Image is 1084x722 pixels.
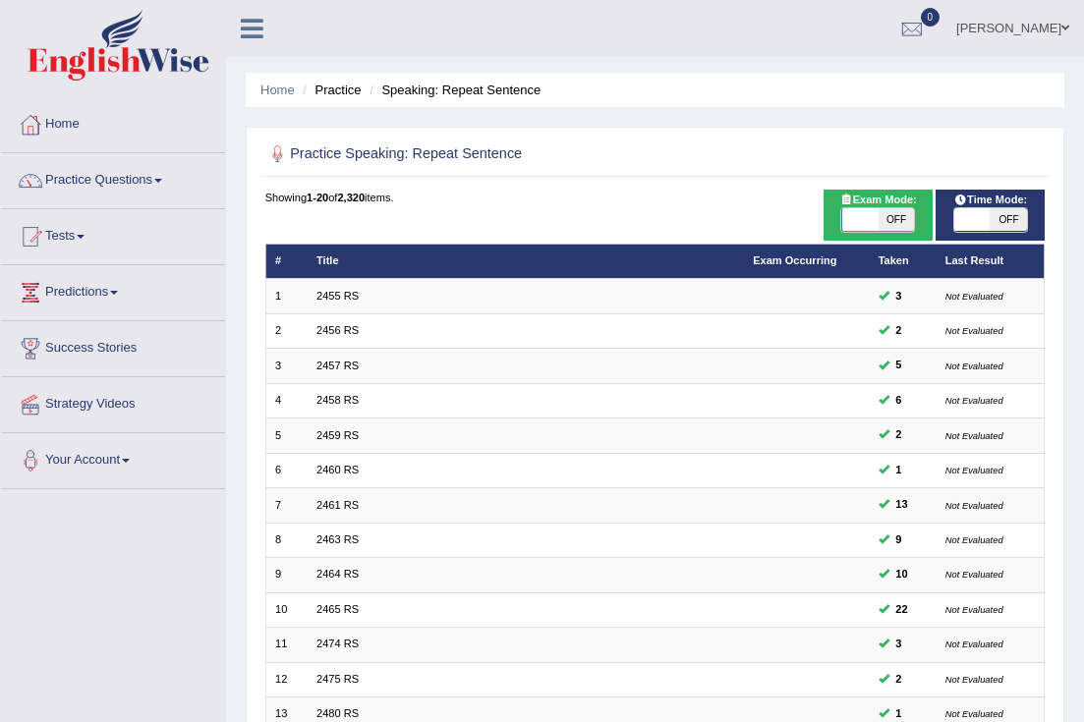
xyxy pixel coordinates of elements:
td: 12 [265,662,308,696]
td: 3 [265,349,308,383]
td: 10 [265,592,308,627]
th: Last Result [936,244,1045,278]
div: Show exams occurring in exams [824,190,933,241]
a: Strategy Videos [1,377,225,426]
span: Time Mode: [947,192,1034,209]
a: 2464 RS [316,568,359,580]
li: Speaking: Repeat Sentence [365,81,541,99]
small: Not Evaluated [945,430,1003,441]
span: You can still take this question [889,566,915,583]
small: Not Evaluated [945,569,1003,580]
span: You can still take this question [889,288,908,305]
a: 2459 RS [316,429,359,441]
li: Practice [298,81,361,99]
span: You can still take this question [889,496,915,514]
span: You can still take this question [889,392,908,410]
span: You can still take this question [889,601,915,619]
a: Tests [1,209,225,258]
th: Taken [869,244,936,278]
a: 2480 RS [316,707,359,719]
small: Not Evaluated [945,604,1003,615]
small: Not Evaluated [945,395,1003,406]
a: 2457 RS [316,360,359,371]
small: Not Evaluated [945,361,1003,371]
span: 0 [921,8,941,27]
b: 2,320 [337,192,365,203]
th: Title [308,244,744,278]
td: 4 [265,383,308,417]
a: Success Stories [1,321,225,370]
a: 2463 RS [316,533,359,545]
span: OFF [878,208,914,232]
span: You can still take this question [889,357,908,374]
td: 6 [265,453,308,487]
small: Not Evaluated [945,291,1003,302]
span: Exam Mode: [832,192,923,209]
small: Not Evaluated [945,500,1003,511]
td: 5 [265,418,308,453]
span: You can still take this question [889,322,908,340]
td: 9 [265,558,308,592]
small: Not Evaluated [945,534,1003,545]
span: You can still take this question [889,636,908,653]
a: 2460 RS [316,464,359,475]
td: 2 [265,313,308,348]
small: Not Evaluated [945,465,1003,475]
h2: Practice Speaking: Repeat Sentence [265,141,749,167]
a: Predictions [1,265,225,314]
a: Home [1,97,225,146]
th: # [265,244,308,278]
a: 2465 RS [316,603,359,615]
span: You can still take this question [889,531,908,549]
div: Showing of items. [265,190,1046,205]
a: Your Account [1,433,225,482]
a: Practice Questions [1,153,225,202]
span: You can still take this question [889,426,908,444]
td: 11 [265,628,308,662]
small: Not Evaluated [945,639,1003,649]
td: 1 [265,279,308,313]
b: 1-20 [307,192,328,203]
td: 8 [265,523,308,557]
span: You can still take this question [889,462,908,479]
a: 2475 RS [316,673,359,685]
span: OFF [991,208,1027,232]
a: 2455 RS [316,290,359,302]
small: Not Evaluated [945,325,1003,336]
a: Exam Occurring [753,254,836,266]
td: 7 [265,488,308,523]
small: Not Evaluated [945,674,1003,685]
a: 2474 RS [316,638,359,649]
a: 2461 RS [316,499,359,511]
a: Home [260,83,295,97]
small: Not Evaluated [945,708,1003,719]
span: You can still take this question [889,671,908,689]
a: 2456 RS [316,324,359,336]
a: 2458 RS [316,394,359,406]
